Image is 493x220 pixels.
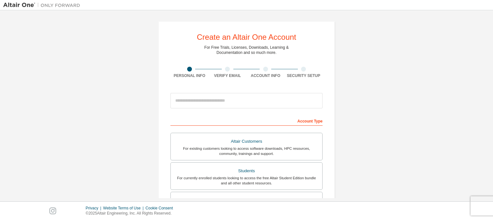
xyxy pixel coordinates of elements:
[49,207,56,214] img: instagram.svg
[86,211,177,216] p: © 2025 Altair Engineering, Inc. All Rights Reserved.
[175,196,318,205] div: Faculty
[285,73,323,78] div: Security Setup
[103,206,145,211] div: Website Terms of Use
[209,73,247,78] div: Verify Email
[3,2,83,8] img: Altair One
[175,137,318,146] div: Altair Customers
[204,45,289,55] div: For Free Trials, Licenses, Downloads, Learning & Documentation and so much more.
[175,175,318,186] div: For currently enrolled students looking to access the free Altair Student Edition bundle and all ...
[86,206,103,211] div: Privacy
[246,73,285,78] div: Account Info
[175,166,318,175] div: Students
[170,73,209,78] div: Personal Info
[197,33,296,41] div: Create an Altair One Account
[145,206,177,211] div: Cookie Consent
[170,115,323,126] div: Account Type
[175,146,318,156] div: For existing customers looking to access software downloads, HPC resources, community, trainings ...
